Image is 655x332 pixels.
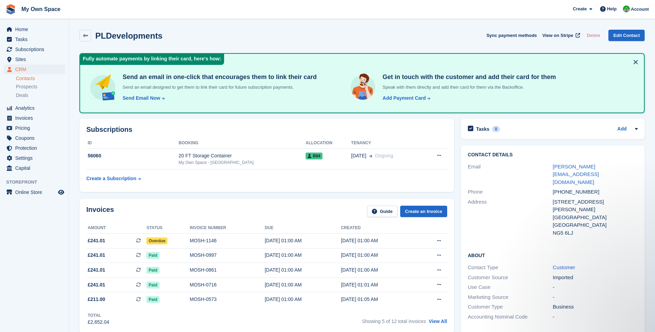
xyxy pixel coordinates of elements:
div: MOSH-0997 [190,252,265,259]
span: Prospects [16,84,37,90]
span: £211.00 [88,296,105,303]
span: Online Store [15,187,57,197]
div: Add Payment Card [383,95,426,102]
div: [DATE] 01:00 AM [265,281,341,289]
div: [DATE] 01:00 AM [341,266,417,274]
h4: Send an email in one-click that encourages them to link their card [120,73,317,81]
div: - [553,313,638,321]
span: Pricing [15,123,57,133]
a: menu [3,133,65,143]
span: £241.01 [88,281,105,289]
a: Preview store [57,188,65,196]
span: Showing 5 of 12 total invoices [362,319,426,324]
a: Add Payment Card [380,95,431,102]
a: Edit Contact [608,30,645,41]
th: Due [265,223,341,234]
th: Booking [179,138,306,149]
a: Create a Subscription [86,172,141,185]
div: MOSH-0716 [190,281,265,289]
th: Amount [86,223,146,234]
a: menu [3,187,65,197]
div: 56060 [86,152,179,159]
div: [DATE] 01:00 AM [265,266,341,274]
div: Accounting Nominal Code [468,313,553,321]
div: MOSH-0861 [190,266,265,274]
a: menu [3,123,65,133]
span: Create [573,6,587,12]
div: MOSH-1146 [190,237,265,244]
span: CRM [15,65,57,74]
span: Storefront [6,179,69,186]
span: Paid [146,282,159,289]
div: Email [468,163,553,186]
span: Paid [146,267,159,274]
div: Contact Type [468,264,553,272]
span: Overdue [146,237,167,244]
div: Use Case [468,283,553,291]
a: [PERSON_NAME][EMAIL_ADDRESS][DOMAIN_NAME] [553,164,599,185]
span: [DATE] [351,152,366,159]
a: View on Stripe [540,30,581,41]
div: [DATE] 01:00 AM [265,237,341,244]
a: Prospects [16,83,65,90]
img: stora-icon-8386f47178a22dfd0bd8f6a31ec36ba5ce8667c1dd55bd0f319d3a0aa187defe.svg [6,4,16,14]
div: [DATE] 01:00 AM [265,296,341,303]
div: [STREET_ADDRESS][PERSON_NAME] [553,198,638,214]
div: Total [88,312,109,319]
h2: Invoices [86,206,114,217]
a: Contacts [16,75,65,82]
div: Marketing Source [468,293,553,301]
th: Allocation [306,138,351,149]
span: £241.01 [88,237,105,244]
th: Status [146,223,190,234]
a: menu [3,103,65,113]
span: £241.01 [88,252,105,259]
a: menu [3,45,65,54]
span: Coupons [15,133,57,143]
a: Deals [16,92,65,99]
span: View on Stripe [542,32,573,39]
h2: Subscriptions [86,126,447,134]
span: Paid [146,296,159,303]
a: My Own Space [19,3,63,15]
a: menu [3,153,65,163]
h2: Contact Details [468,152,638,158]
th: Invoice number [190,223,265,234]
h2: About [468,252,638,258]
h2: PLDevelopments [95,31,163,40]
a: menu [3,25,65,34]
img: Paula Harris [623,6,630,12]
div: My Own Space - [GEOGRAPHIC_DATA] [179,159,306,166]
h4: Get in touch with the customer and add their card for them [380,73,556,81]
span: Tasks [15,35,57,44]
a: Customer [553,264,575,270]
div: - [553,283,638,291]
span: £241.01 [88,266,105,274]
th: Tenancy [351,138,423,149]
span: Account [631,6,649,13]
div: Send Email Now [123,95,160,102]
a: menu [3,35,65,44]
div: [DATE] 01:05 AM [341,296,417,303]
div: [DATE] 01:00 AM [265,252,341,259]
div: [DATE] 01:01 AM [341,281,417,289]
div: Phone [468,188,553,196]
div: Customer Source [468,274,553,282]
div: Imported [553,274,638,282]
div: - [553,293,638,301]
span: Capital [15,163,57,173]
a: menu [3,163,65,173]
button: Delete [584,30,603,41]
span: Settings [15,153,57,163]
div: MOSH-0573 [190,296,265,303]
span: Home [15,25,57,34]
div: £2,652.04 [88,319,109,326]
div: Address [468,198,553,237]
span: Analytics [15,103,57,113]
div: [GEOGRAPHIC_DATA] [553,221,638,229]
p: Speak with them directly and add their card for them via the Backoffice. [380,84,556,91]
a: menu [3,143,65,153]
th: Created [341,223,417,234]
div: Customer Type [468,303,553,311]
a: Add [617,125,627,133]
